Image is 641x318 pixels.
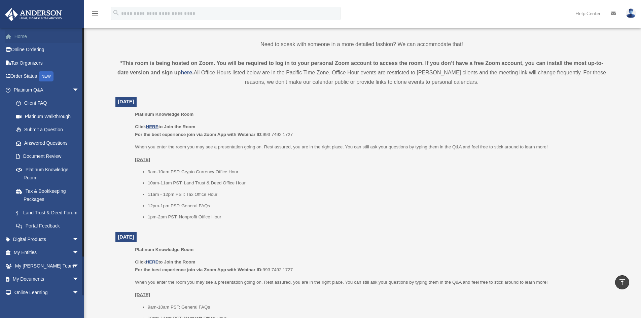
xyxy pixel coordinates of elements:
[148,303,604,311] li: 9am-10am PST: General FAQs
[135,143,603,151] p: When you enter the room you may see a presentation going on. Rest assured, you are in the right p...
[5,246,89,259] a: My Entitiesarrow_drop_down
[626,8,636,18] img: User Pic
[135,124,195,129] b: Click to Join the Room
[135,157,150,162] u: [DATE]
[181,70,192,75] a: here
[5,286,89,299] a: Online Learningarrow_drop_down
[72,233,86,246] span: arrow_drop_down
[148,202,604,210] li: 12pm-1pm PST: General FAQs
[135,123,603,139] p: 993 7492 1727
[148,190,604,199] li: 11am - 12pm PST: Tax Office Hour
[9,219,89,233] a: Portal Feedback
[192,70,193,75] strong: .
[135,292,150,297] u: [DATE]
[117,60,603,75] strong: *This room is being hosted on Zoom. You will be required to log in to your personal Zoom account ...
[5,30,89,43] a: Home
[5,83,89,97] a: Platinum Q&Aarrow_drop_down
[5,273,89,286] a: My Documentsarrow_drop_down
[135,132,262,137] b: For the best experience join via Zoom App with Webinar ID:
[72,259,86,273] span: arrow_drop_down
[91,12,99,17] a: menu
[146,259,158,264] a: HERE
[3,8,64,21] img: Anderson Advisors Platinum Portal
[115,59,608,87] div: All Office Hours listed below are in the Pacific Time Zone. Office Hour events are restricted to ...
[9,136,89,150] a: Answered Questions
[118,234,134,240] span: [DATE]
[118,99,134,104] span: [DATE]
[5,56,89,70] a: Tax Organizers
[148,179,604,187] li: 10am-11am PST: Land Trust & Deed Office Hour
[72,83,86,97] span: arrow_drop_down
[135,258,603,274] p: 993 7492 1727
[146,124,158,129] a: HERE
[135,259,195,264] b: Click to Join the Room
[5,43,89,57] a: Online Ordering
[135,278,603,286] p: When you enter the room you may see a presentation going on. Rest assured, you are in the right p...
[5,259,89,273] a: My [PERSON_NAME] Teamarrow_drop_down
[135,267,262,272] b: For the best experience join via Zoom App with Webinar ID:
[9,206,89,219] a: Land Trust & Deed Forum
[9,97,89,110] a: Client FAQ
[618,278,626,286] i: vertical_align_top
[9,163,86,184] a: Platinum Knowledge Room
[148,213,604,221] li: 1pm-2pm PST: Nonprofit Office Hour
[115,40,608,49] p: Need to speak with someone in a more detailed fashion? We can accommodate that!
[72,246,86,260] span: arrow_drop_down
[5,233,89,246] a: Digital Productsarrow_drop_down
[615,275,629,289] a: vertical_align_top
[39,71,54,81] div: NEW
[135,247,193,252] span: Platinum Knowledge Room
[9,123,89,137] a: Submit a Question
[72,273,86,286] span: arrow_drop_down
[135,112,193,117] span: Platinum Knowledge Room
[9,110,89,123] a: Platinum Walkthrough
[9,184,89,206] a: Tax & Bookkeeping Packages
[112,9,120,16] i: search
[91,9,99,17] i: menu
[72,286,86,299] span: arrow_drop_down
[5,70,89,83] a: Order StatusNEW
[148,168,604,176] li: 9am-10am PST: Crypto Currency Office Hour
[9,150,89,163] a: Document Review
